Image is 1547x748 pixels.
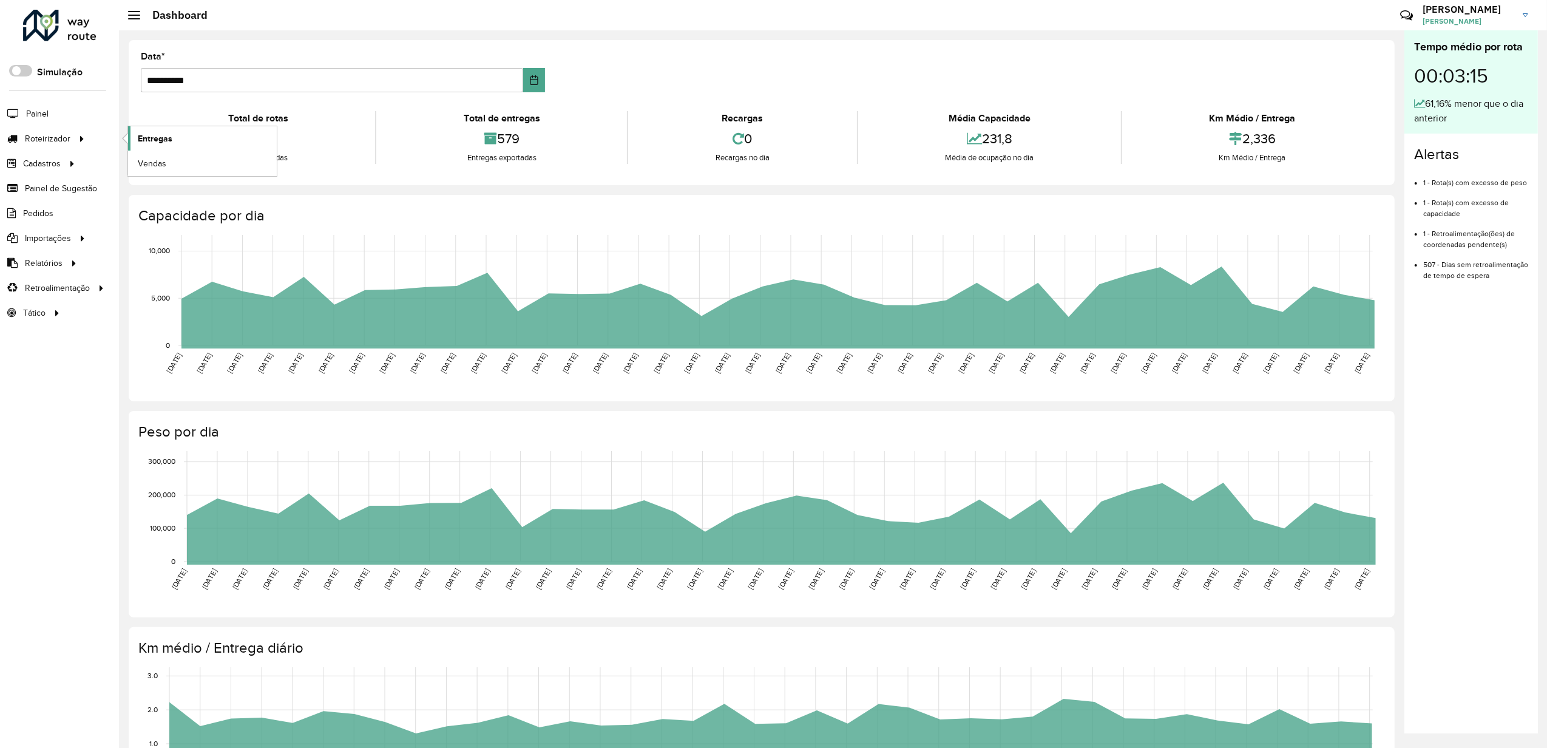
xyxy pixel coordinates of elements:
[561,352,578,375] text: [DATE]
[128,151,277,175] a: Vendas
[1292,352,1310,375] text: [DATE]
[150,524,175,532] text: 100,000
[1353,568,1370,591] text: [DATE]
[195,352,213,375] text: [DATE]
[138,207,1383,225] h4: Capacidade por dia
[138,132,172,145] span: Entregas
[622,352,640,375] text: [DATE]
[1232,568,1250,591] text: [DATE]
[1423,4,1514,15] h3: [PERSON_NAME]
[138,157,166,170] span: Vendas
[231,568,248,591] text: [DATE]
[861,152,1118,164] div: Média de ocupação no dia
[166,341,170,349] text: 0
[625,568,643,591] text: [DATE]
[835,352,853,375] text: [DATE]
[23,307,46,319] span: Tático
[140,8,208,22] h2: Dashboard
[1202,568,1219,591] text: [DATE]
[1125,126,1379,152] div: 2,336
[1414,146,1528,163] h4: Alertas
[534,568,552,591] text: [DATE]
[470,352,487,375] text: [DATE]
[500,352,518,375] text: [DATE]
[37,65,83,80] label: Simulação
[987,352,1005,375] text: [DATE]
[164,352,182,375] text: [DATE]
[25,282,90,294] span: Retroalimentação
[746,568,764,591] text: [DATE]
[1125,111,1379,126] div: Km Médio / Entrega
[595,568,612,591] text: [DATE]
[655,568,673,591] text: [DATE]
[1322,352,1340,375] text: [DATE]
[286,352,304,375] text: [DATE]
[1323,568,1341,591] text: [DATE]
[631,152,853,164] div: Recargas no dia
[1200,352,1218,375] text: [DATE]
[805,352,822,375] text: [DATE]
[147,705,158,713] text: 2.0
[128,126,277,151] a: Entregas
[631,111,853,126] div: Recargas
[26,107,49,120] span: Painel
[408,352,426,375] text: [DATE]
[957,352,975,375] text: [DATE]
[25,132,70,145] span: Roteirizador
[838,568,855,591] text: [DATE]
[379,152,624,164] div: Entregas exportadas
[591,352,609,375] text: [DATE]
[413,568,430,591] text: [DATE]
[564,568,582,591] text: [DATE]
[683,352,700,375] text: [DATE]
[504,568,521,591] text: [DATE]
[352,568,370,591] text: [DATE]
[151,294,170,302] text: 5,000
[317,352,335,375] text: [DATE]
[141,49,165,64] label: Data
[171,557,175,565] text: 0
[1079,352,1097,375] text: [DATE]
[23,207,53,220] span: Pedidos
[348,352,365,375] text: [DATE]
[1262,352,1279,375] text: [DATE]
[716,568,734,591] text: [DATE]
[25,182,97,195] span: Painel de Sugestão
[439,352,456,375] text: [DATE]
[1353,352,1370,375] text: [DATE]
[1293,568,1310,591] text: [DATE]
[1125,152,1379,164] div: Km Médio / Entrega
[927,352,944,375] text: [DATE]
[1414,39,1528,55] div: Tempo médio por rota
[382,568,400,591] text: [DATE]
[1423,250,1528,281] li: 507 - Dias sem retroalimentação de tempo de espera
[1262,568,1280,591] text: [DATE]
[1141,568,1159,591] text: [DATE]
[743,352,761,375] text: [DATE]
[25,257,63,270] span: Relatórios
[1423,188,1528,219] li: 1 - Rota(s) com excesso de capacidade
[148,491,175,499] text: 200,000
[1020,568,1037,591] text: [DATE]
[1018,352,1035,375] text: [DATE]
[379,126,624,152] div: 579
[226,352,243,375] text: [DATE]
[896,352,913,375] text: [DATE]
[686,568,703,591] text: [DATE]
[378,352,396,375] text: [DATE]
[861,111,1118,126] div: Média Capacidade
[1048,352,1066,375] text: [DATE]
[530,352,548,375] text: [DATE]
[1423,219,1528,250] li: 1 - Retroalimentação(ões) de coordenadas pendente(s)
[865,352,883,375] text: [DATE]
[898,568,916,591] text: [DATE]
[861,126,1118,152] div: 231,8
[25,232,71,245] span: Importações
[200,568,218,591] text: [DATE]
[148,458,175,466] text: 300,000
[807,568,825,591] text: [DATE]
[138,639,1383,657] h4: Km médio / Entrega diário
[868,568,885,591] text: [DATE]
[1423,16,1514,27] span: [PERSON_NAME]
[147,672,158,680] text: 3.0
